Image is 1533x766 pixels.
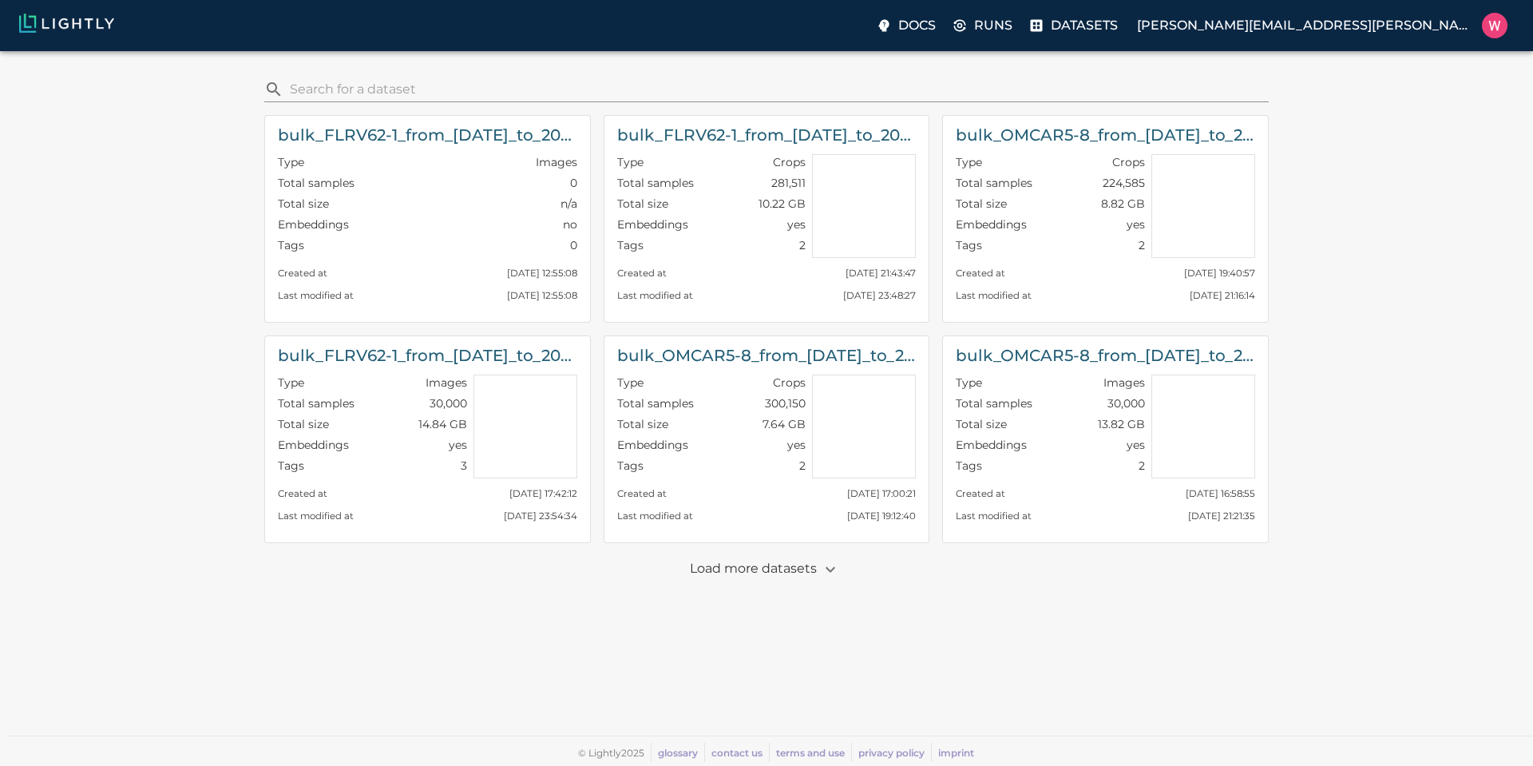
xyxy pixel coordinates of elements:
[956,416,1007,432] p: Total size
[604,115,930,323] a: bulk_FLRV62-1_from_[DATE]_to_2025-07-08_2025-08-13_00-34-55-crops-bounding_boxTypeCropsTotal samp...
[1127,437,1145,453] p: yes
[617,196,668,212] p: Total size
[278,122,577,148] h6: bulk_FLRV62-1_from_2025-07-07_to_2025-07-08_2025-08-13_19-47-40
[264,335,591,543] a: bulk_FLRV62-1_from_[DATE]_to_2025-07-08_2025-08-13_00-34-55TypeImagesTotal samples30,000Total siz...
[617,510,693,522] small: Last modified at
[617,375,644,391] p: Type
[561,196,577,212] p: n/a
[1139,237,1145,253] p: 2
[617,458,644,474] p: Tags
[418,416,467,432] p: 14.84 GB
[507,268,577,279] small: [DATE] 12:55:08
[956,196,1007,212] p: Total size
[847,488,916,499] small: [DATE] 17:00:21
[617,154,644,170] p: Type
[617,122,917,148] h6: bulk_FLRV62-1_from_2025-07-07_to_2025-07-08_2025-08-13_00-34-55-crops-bounding_box
[570,175,577,191] p: 0
[617,290,693,301] small: Last modified at
[278,437,349,453] p: Embeddings
[278,395,355,411] p: Total samples
[563,216,577,232] p: no
[799,458,806,474] p: 2
[956,268,1005,279] small: Created at
[787,437,806,453] p: yes
[278,416,329,432] p: Total size
[1051,16,1118,35] p: Datasets
[1139,458,1145,474] p: 2
[578,747,644,759] span: © Lightly 2025
[536,154,577,170] p: Images
[658,747,698,759] a: glossary
[1025,11,1124,40] a: Datasets
[1103,375,1145,391] p: Images
[278,216,349,232] p: Embeddings
[1127,216,1145,232] p: yes
[956,437,1027,453] p: Embeddings
[956,175,1032,191] p: Total samples
[759,196,806,212] p: 10.22 GB
[771,175,806,191] p: 281,511
[509,488,577,499] small: [DATE] 17:42:12
[956,488,1005,499] small: Created at
[617,343,917,368] h6: bulk_OMCAR5-8_from_2025-07-01_to_2025-07-02_2025-08-12_23-35-32-crops-bounding_box
[278,196,329,212] p: Total size
[19,14,114,33] img: Lightly
[898,16,936,35] p: Docs
[1482,13,1507,38] img: William Maio
[956,458,982,474] p: Tags
[773,154,806,170] p: Crops
[449,437,467,453] p: yes
[278,458,304,474] p: Tags
[617,416,668,432] p: Total size
[617,268,667,279] small: Created at
[278,175,355,191] p: Total samples
[949,11,1019,40] label: Runs
[942,335,1269,543] a: bulk_OMCAR5-8_from_[DATE]_to_2025-07-03_2025-08-12_23-51-26TypeImagesTotal samples30,000Total siz...
[776,747,845,759] a: terms and use
[1112,154,1145,170] p: Crops
[617,395,694,411] p: Total samples
[504,510,577,522] small: [DATE] 23:54:34
[1190,290,1255,301] small: [DATE] 21:16:14
[763,416,806,432] p: 7.64 GB
[956,343,1255,368] h6: bulk_OMCAR5-8_from_2025-07-03_to_2025-07-03_2025-08-12_23-51-26
[290,77,1263,102] input: search
[847,510,916,522] small: [DATE] 19:12:40
[1184,268,1255,279] small: [DATE] 19:40:57
[799,237,806,253] p: 2
[956,375,982,391] p: Type
[787,216,806,232] p: yes
[690,556,844,583] p: Load more datasets
[843,290,916,301] small: [DATE] 23:48:27
[617,216,688,232] p: Embeddings
[1131,8,1514,43] label: [PERSON_NAME][EMAIL_ADDRESS][PERSON_NAME]William Maio
[617,437,688,453] p: Embeddings
[430,395,467,411] p: 30,000
[938,747,974,759] a: imprint
[873,11,942,40] label: Docs
[956,395,1032,411] p: Total samples
[846,268,916,279] small: [DATE] 21:43:47
[956,510,1032,522] small: Last modified at
[1188,510,1255,522] small: [DATE] 21:21:35
[278,154,304,170] p: Type
[617,237,644,253] p: Tags
[711,747,763,759] a: contact us
[1107,395,1145,411] p: 30,000
[765,395,806,411] p: 300,150
[942,115,1269,323] a: bulk_OMCAR5-8_from_[DATE]_to_2025-07-03_2025-08-12_23-51-26-crops-bounding_boxTypeCropsTotal samp...
[974,16,1012,35] p: Runs
[278,268,327,279] small: Created at
[1186,488,1255,499] small: [DATE] 16:58:55
[617,175,694,191] p: Total samples
[426,375,467,391] p: Images
[264,115,591,323] a: bulk_FLRV62-1_from_[DATE]_to_2025-07-08_2025-08-13_19-47-40TypeImagesTotal samples0Total sizen/aE...
[1103,175,1145,191] p: 224,585
[956,216,1027,232] p: Embeddings
[604,335,930,543] a: bulk_OMCAR5-8_from_[DATE]_to_2025-07-02_2025-08-12_23-35-32-crops-bounding_boxTypeCropsTotal samp...
[278,343,577,368] h6: bulk_FLRV62-1_from_2025-07-07_to_2025-07-08_2025-08-13_00-34-55
[570,237,577,253] p: 0
[956,290,1032,301] small: Last modified at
